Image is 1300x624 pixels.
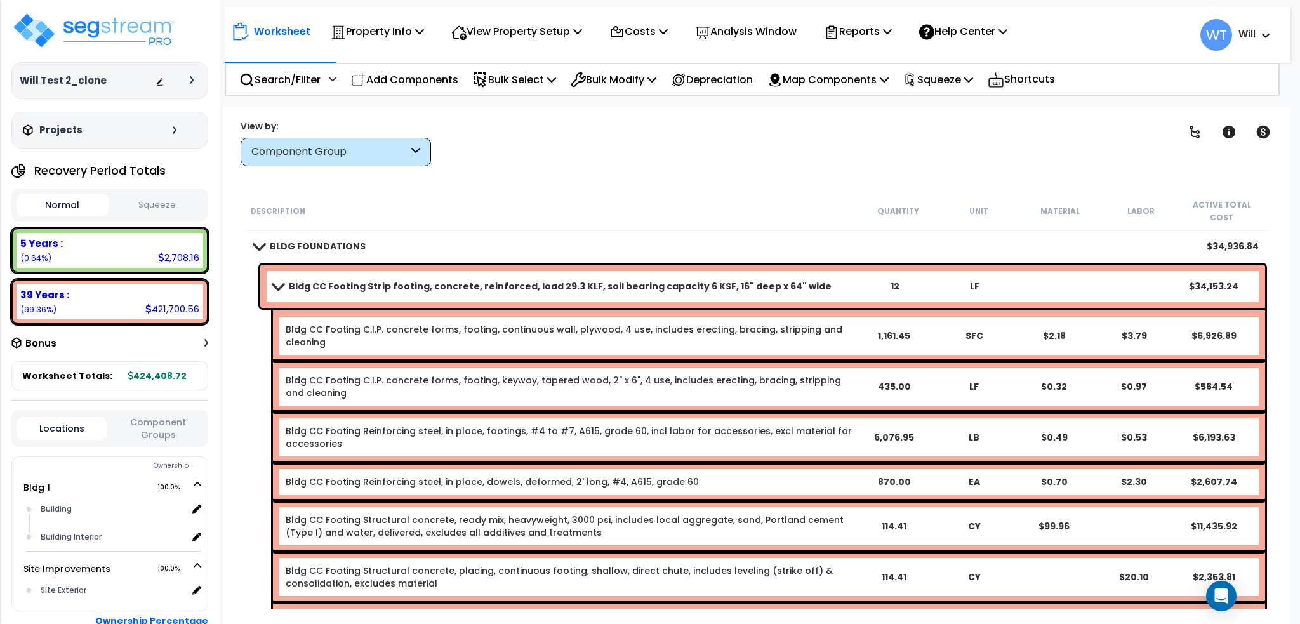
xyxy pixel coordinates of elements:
p: Costs [609,23,668,40]
div: LF [936,280,1014,293]
div: $0.53 [1096,431,1173,444]
a: Assembly Item [286,564,833,590]
p: Property Info [331,23,424,40]
p: Bulk Modify [571,71,656,88]
div: $34,936.84 [1207,240,1259,253]
button: Normal [17,194,109,216]
p: Map Components [767,71,889,88]
p: Add Components [351,71,458,88]
small: Description [251,206,305,216]
div: Component Group [251,145,408,159]
div: $0.32 [1016,380,1093,393]
div: $0.70 [1016,475,1093,488]
b: BLDG FOUNDATIONS [270,240,366,253]
div: $99.96 [1016,520,1093,533]
small: Material [1040,206,1080,216]
div: $564.54 [1176,380,1253,393]
div: Site Exterior [37,583,187,598]
div: 435.00 [856,380,933,393]
a: Assembly Item [286,475,699,488]
h3: Bonus [25,338,56,349]
div: $34,153.24 [1174,280,1252,293]
div: $0.49 [1016,431,1093,444]
img: logo_pro_r.png [11,11,176,50]
div: LB [936,431,1013,444]
div: 114.41 [856,571,933,583]
small: Labor [1127,206,1155,216]
p: Help Center [919,23,1007,40]
p: Squeeze [903,71,973,88]
button: Component Groups [113,415,203,442]
div: Building [37,501,187,517]
div: 421,700.56 [145,302,199,315]
b: Bldg CC Footing Strip footing, concrete, reinforced, load 29.3 KLF, soil bearing capacity 6 KSF, ... [289,280,832,293]
p: Analysis Window [695,23,797,40]
span: WT [1200,19,1232,51]
div: 6,076.95 [856,431,933,444]
div: 12 [856,280,934,293]
h3: Will Test 2_clone [20,74,107,87]
p: Bulk Select [473,71,556,88]
small: Unit [969,206,988,216]
div: Ownership [37,458,208,474]
div: CY [936,571,1013,583]
small: (99.36%) [20,304,56,315]
p: Reports [824,23,892,40]
small: Quantity [877,206,919,216]
button: Squeeze [112,194,204,216]
div: Open Intercom Messenger [1206,581,1237,611]
div: $6,926.89 [1176,329,1253,342]
div: 114.41 [856,520,933,533]
a: Assembly Item [286,323,842,349]
div: $2,353.81 [1176,571,1253,583]
p: Depreciation [671,71,753,88]
a: Assembly Title [273,277,854,295]
p: Shortcuts [988,70,1055,89]
b: Will [1238,27,1256,41]
h4: Recovery Period Totals [34,164,166,177]
div: $11,435.92 [1176,520,1253,533]
a: Assembly Item [286,514,844,539]
div: $6,193.63 [1176,431,1253,444]
div: $2.30 [1096,475,1173,488]
h3: Projects [39,124,83,136]
div: $3.79 [1096,329,1173,342]
div: SFC [936,329,1013,342]
div: Building Interior [37,529,187,545]
div: Shortcuts [981,64,1062,95]
div: $20.10 [1096,571,1173,583]
a: Assembly Item [286,425,852,450]
small: Active Total Cost [1193,200,1251,223]
button: Locations [17,417,107,440]
a: Site Improvements 100.0% [23,562,110,575]
small: (0.64%) [20,253,51,263]
div: EA [936,475,1013,488]
a: Bldg 1 100.0% [23,481,50,494]
div: 870.00 [856,475,933,488]
div: Depreciation [664,65,760,95]
p: View Property Setup [451,23,582,40]
div: Add Components [344,65,465,95]
div: $0.97 [1096,380,1173,393]
div: $2,607.74 [1176,475,1253,488]
span: Worksheet Totals: [22,369,112,382]
p: Worksheet [254,23,310,40]
div: LF [936,380,1013,393]
div: $2.18 [1016,329,1093,342]
p: Search/Filter [239,71,321,88]
b: 39 Years : [20,288,69,302]
div: CY [936,520,1013,533]
span: 100.0% [157,561,191,576]
span: 100.0% [157,480,191,495]
div: View by: [241,120,431,133]
div: 2,708.16 [158,251,199,264]
b: 424,408.72 [128,369,187,382]
div: 1,161.45 [856,329,933,342]
b: 5 Years : [20,237,63,250]
a: Assembly Item [286,374,841,399]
